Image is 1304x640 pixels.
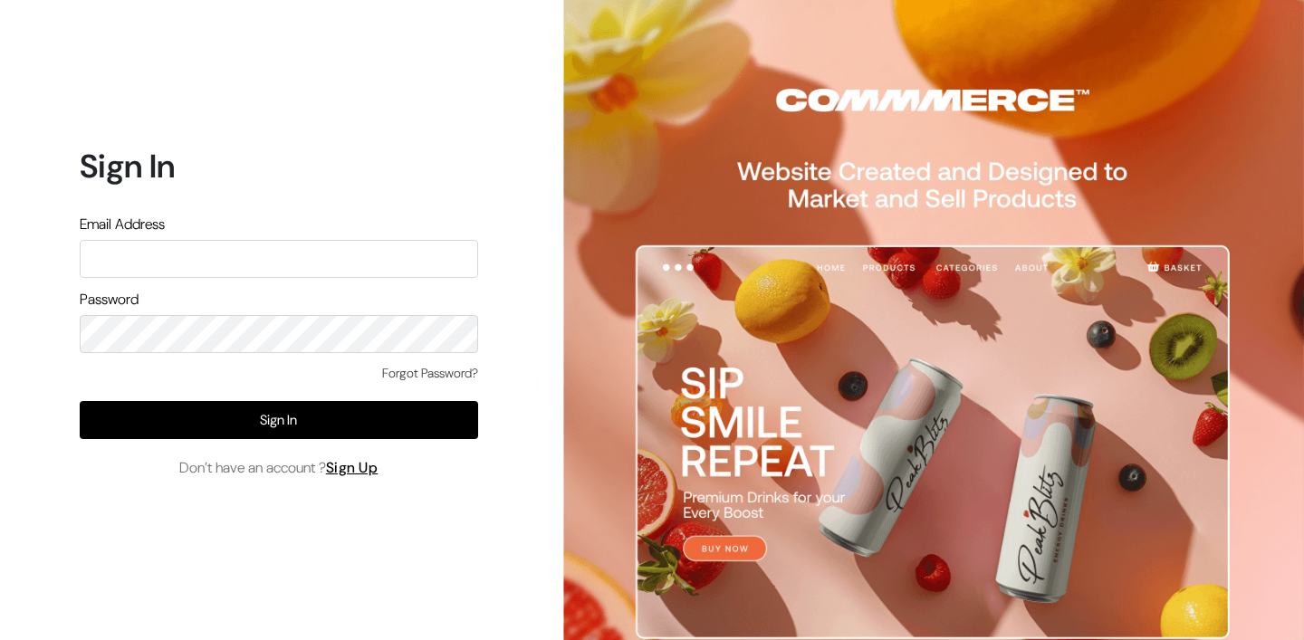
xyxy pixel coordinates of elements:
[80,289,139,310] label: Password
[382,364,478,383] a: Forgot Password?
[179,457,379,479] span: Don’t have an account ?
[326,458,379,477] a: Sign Up
[80,401,478,439] button: Sign In
[80,147,478,186] h1: Sign In
[80,214,165,235] label: Email Address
